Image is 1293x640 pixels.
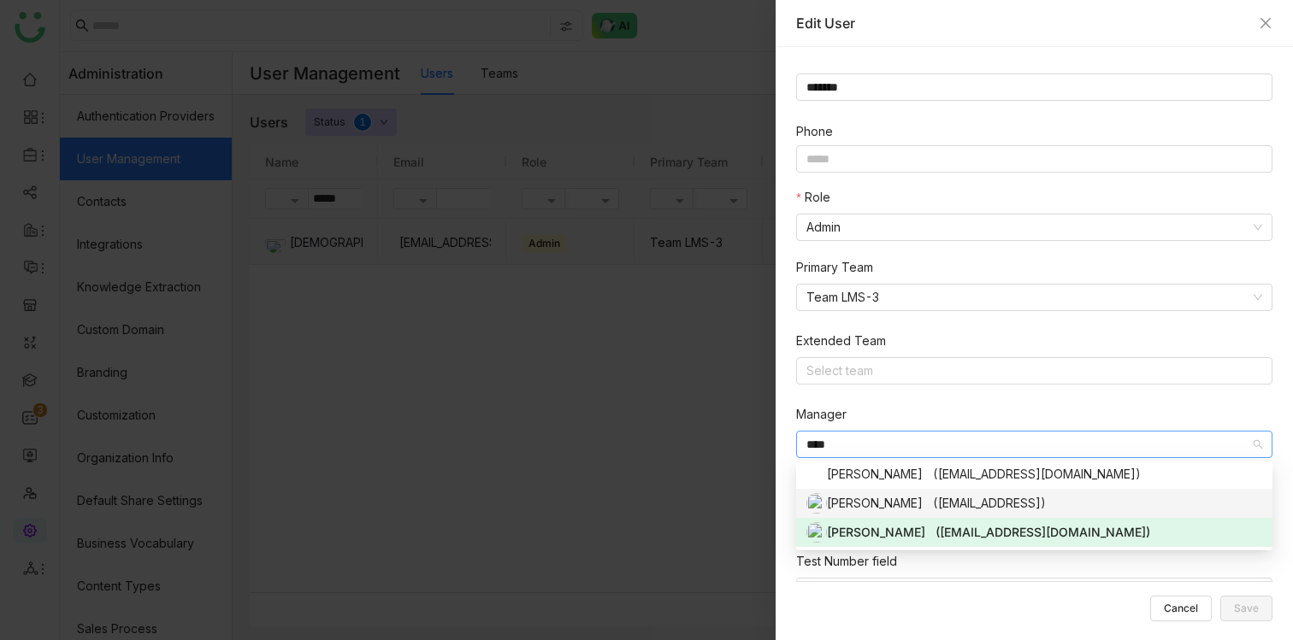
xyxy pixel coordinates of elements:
[796,518,1272,547] nz-option-item: chiru balaya
[796,258,873,277] label: Primary Team
[806,522,1262,543] div: [PERSON_NAME] ([EMAIL_ADDRESS][DOMAIN_NAME])
[796,489,1272,518] nz-option-item: Jayasree Lekkalapudi
[1220,596,1272,621] button: Save
[806,464,1262,484] div: [PERSON_NAME] ([EMAIL_ADDRESS][DOMAIN_NAME])
[806,214,1262,240] nz-select-item: Admin
[806,493,1262,514] div: [PERSON_NAME] ([EMAIL_ADDRESS])
[796,460,1272,489] nz-option-item: jaya gdemo
[1150,596,1212,621] button: Cancel
[796,188,830,207] label: Role
[806,493,827,514] img: 684a9742de261c4b36a3ada0
[796,552,897,571] label: Test Number field
[796,405,847,424] label: Manager
[806,285,1262,310] nz-select-item: Team LMS-3
[796,332,886,350] label: Extended Team
[796,122,1272,141] nz-form-item: Phone
[806,464,827,484] img: 68505838512bef77ea22beca
[796,14,1250,32] div: Edit User
[1259,16,1272,30] button: Close
[806,522,827,543] img: 684be972847de31b02b70467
